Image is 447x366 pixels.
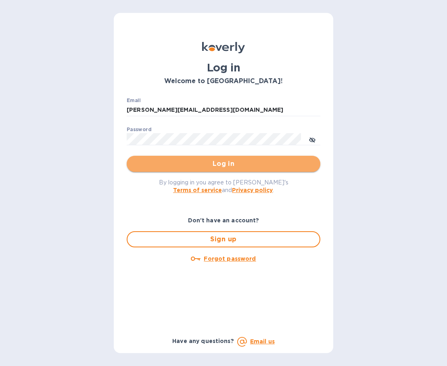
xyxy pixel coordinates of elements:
[159,179,288,193] span: By logging in you agree to [PERSON_NAME]'s and .
[204,255,256,262] u: Forgot password
[134,234,313,244] span: Sign up
[127,98,141,103] label: Email
[173,187,222,193] a: Terms of service
[127,61,320,74] h1: Log in
[188,217,259,224] b: Don't have an account?
[250,338,275,345] a: Email us
[127,77,320,85] h3: Welcome to [GEOGRAPHIC_DATA]!
[172,338,234,344] b: Have any questions?
[232,187,273,193] a: Privacy policy
[202,42,245,53] img: Koverly
[127,128,151,132] label: Password
[133,159,314,169] span: Log in
[304,131,320,147] button: toggle password visibility
[127,104,320,116] input: Enter email address
[127,156,320,172] button: Log in
[127,231,320,247] button: Sign up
